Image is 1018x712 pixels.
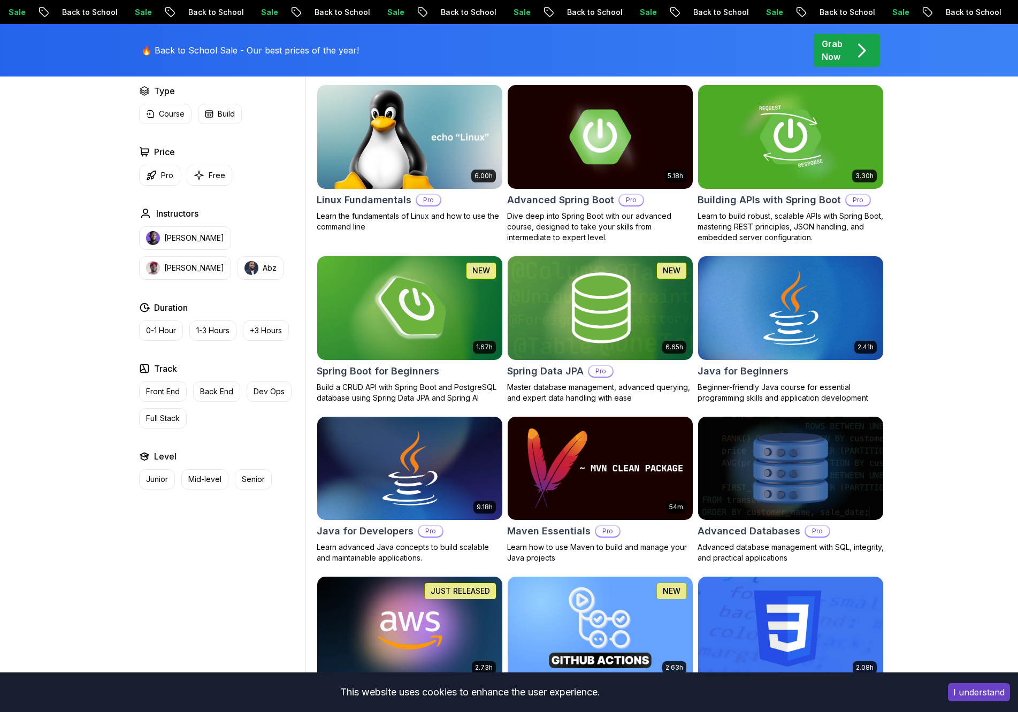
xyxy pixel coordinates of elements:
p: +3 Hours [250,325,282,336]
button: Accept cookies [948,683,1010,701]
p: NEW [663,265,680,276]
button: Course [139,104,192,124]
button: instructor img[PERSON_NAME] [139,226,231,250]
img: Java for Developers card [317,417,502,520]
img: Advanced Databases card [698,417,883,520]
p: 🔥 Back to School Sale - Our best prices of the year! [141,44,359,57]
p: Learn how to use Maven to build and manage your Java projects [507,542,693,563]
p: Sale [720,7,754,18]
p: Sale [341,7,375,18]
p: Sale [846,7,880,18]
button: Junior [139,469,175,489]
img: CI/CD with GitHub Actions card [508,577,693,680]
button: Pro [139,165,180,186]
p: Back to School [647,7,720,18]
p: 6.00h [474,172,493,180]
p: Build [218,109,235,119]
p: Advanced database management with SQL, integrity, and practical applications [698,542,884,563]
h2: Price [154,146,175,158]
p: 5.18h [668,172,683,180]
p: Learn advanced Java concepts to build scalable and maintainable applications. [317,542,503,563]
h2: Level [154,450,177,463]
img: Advanced Spring Boot card [508,85,693,189]
button: instructor img[PERSON_NAME] [139,256,231,280]
img: Spring Boot for Beginners card [312,254,507,362]
h2: Type [154,85,175,97]
button: Build [198,104,242,124]
button: Senior [235,469,272,489]
button: Back End [193,381,240,402]
p: 1.67h [476,343,493,351]
p: 3.30h [855,172,874,180]
button: +3 Hours [243,320,289,341]
button: Free [187,165,232,186]
p: Pro [806,526,829,537]
p: Full Stack [146,413,180,424]
h2: Building APIs with Spring Boot [698,193,841,208]
p: Back to School [899,7,972,18]
h2: Instructors [156,207,198,220]
p: Pro [589,366,613,377]
h2: Maven Essentials [507,524,591,539]
p: 54m [669,503,683,511]
button: 0-1 Hour [139,320,183,341]
p: Learn the fundamentals of Linux and how to use the command line [317,211,503,232]
p: Sale [215,7,249,18]
p: Grab Now [822,37,843,63]
h2: Spring Data JPA [507,364,584,379]
a: Java for Developers card9.18hJava for DevelopersProLearn advanced Java concepts to build scalable... [317,416,503,564]
h2: Duration [154,301,188,314]
p: Free [209,170,225,181]
p: Junior [146,474,168,485]
img: instructor img [146,261,160,275]
p: Dive deep into Spring Boot with our advanced course, designed to take your skills from intermedia... [507,211,693,243]
button: 1-3 Hours [189,320,236,341]
p: Pro [161,170,173,181]
p: Dev Ops [254,386,285,397]
p: Build a CRUD API with Spring Boot and PostgreSQL database using Spring Data JPA and Spring AI [317,382,503,403]
p: 1-3 Hours [196,325,229,336]
p: Beginner-friendly Java course for essential programming skills and application development [698,382,884,403]
p: 6.65h [665,343,683,351]
button: Mid-level [181,469,228,489]
button: Front End [139,381,187,402]
p: Sale [467,7,501,18]
p: Mid-level [188,474,221,485]
p: 2.63h [665,663,683,672]
h2: Advanced Spring Boot [507,193,614,208]
p: Senior [242,474,265,485]
p: NEW [663,586,680,596]
p: 2.73h [475,663,493,672]
p: Master database management, advanced querying, and expert data handling with ease [507,382,693,403]
h2: Advanced Databases [698,524,800,539]
p: [PERSON_NAME] [164,233,224,243]
a: Spring Boot for Beginners card1.67hNEWSpring Boot for BeginnersBuild a CRUD API with Spring Boot ... [317,256,503,403]
a: Spring Data JPA card6.65hNEWSpring Data JPAProMaster database management, advanced querying, and ... [507,256,693,403]
img: AWS for Developers card [317,577,502,680]
h2: Spring Boot for Beginners [317,364,439,379]
p: Front End [146,386,180,397]
h2: Track [154,362,177,375]
img: CSS Essentials card [698,577,883,680]
img: instructor img [146,231,160,245]
p: 2.08h [856,663,874,672]
img: Java for Beginners card [698,256,883,360]
h2: Linux Fundamentals [317,193,411,208]
p: Sale [972,7,1006,18]
p: Pro [419,526,442,537]
img: Maven Essentials card [508,417,693,520]
p: Pro [619,195,643,205]
img: instructor img [244,261,258,275]
p: NEW [472,265,490,276]
p: 9.18h [477,503,493,511]
p: Back to School [142,7,215,18]
p: Abz [263,263,277,273]
p: Back to School [268,7,341,18]
div: This website uses cookies to enhance the user experience. [8,680,932,704]
a: Java for Beginners card2.41hJava for BeginnersBeginner-friendly Java course for essential program... [698,256,884,403]
p: Back to School [394,7,467,18]
p: Sale [88,7,123,18]
img: Linux Fundamentals card [317,85,502,189]
p: Pro [417,195,440,205]
p: Pro [596,526,619,537]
